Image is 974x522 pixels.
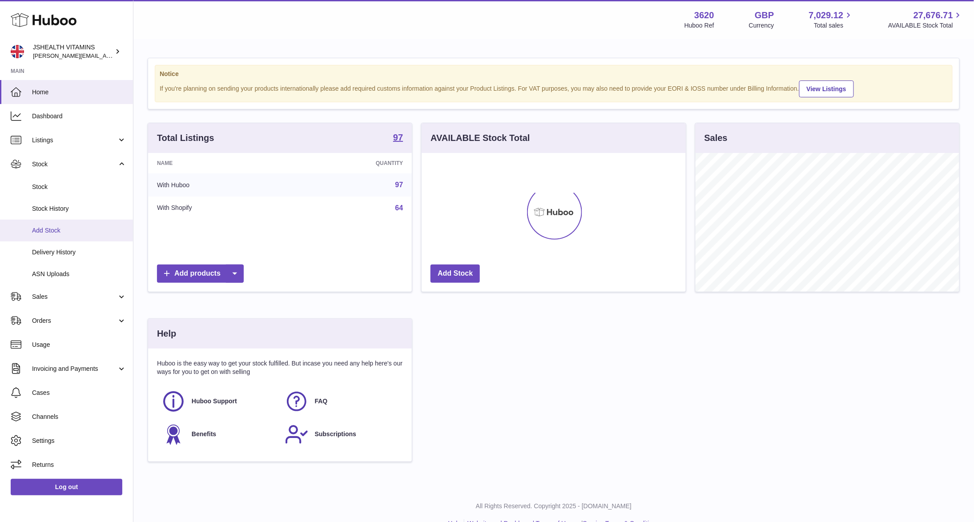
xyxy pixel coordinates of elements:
[33,43,113,60] div: JSHEALTH VITAMINS
[684,21,714,30] div: Huboo Ref
[694,9,714,21] strong: 3620
[157,359,403,376] p: Huboo is the easy way to get your stock fulfilled. But incase you need any help here's our ways f...
[32,248,126,257] span: Delivery History
[32,270,126,278] span: ASN Uploads
[11,479,122,495] a: Log out
[32,88,126,96] span: Home
[161,422,276,446] a: Benefits
[914,9,953,21] span: 27,676.71
[393,133,403,144] a: 97
[157,132,214,144] h3: Total Listings
[814,21,853,30] span: Total sales
[431,265,480,283] a: Add Stock
[431,132,530,144] h3: AVAILABLE Stock Total
[393,133,403,142] strong: 97
[32,112,126,120] span: Dashboard
[32,389,126,397] span: Cases
[141,502,967,510] p: All Rights Reserved. Copyright 2025 - [DOMAIN_NAME]
[32,437,126,445] span: Settings
[32,341,126,349] span: Usage
[11,45,24,58] img: francesca@jshealthvitamins.com
[315,430,356,438] span: Subscriptions
[290,153,412,173] th: Quantity
[192,430,216,438] span: Benefits
[148,153,290,173] th: Name
[32,317,117,325] span: Orders
[704,132,728,144] h3: Sales
[148,197,290,220] td: With Shopify
[315,397,328,406] span: FAQ
[888,9,963,30] a: 27,676.71 AVAILABLE Stock Total
[395,181,403,189] a: 97
[157,328,176,340] h3: Help
[32,205,126,213] span: Stock History
[809,9,854,30] a: 7,029.12 Total sales
[33,52,178,59] span: [PERSON_NAME][EMAIL_ADDRESS][DOMAIN_NAME]
[888,21,963,30] span: AVAILABLE Stock Total
[395,204,403,212] a: 64
[161,389,276,414] a: Huboo Support
[32,365,117,373] span: Invoicing and Payments
[32,461,126,469] span: Returns
[285,422,399,446] a: Subscriptions
[749,21,774,30] div: Currency
[799,80,854,97] a: View Listings
[32,226,126,235] span: Add Stock
[285,389,399,414] a: FAQ
[755,9,774,21] strong: GBP
[32,160,117,169] span: Stock
[32,413,126,421] span: Channels
[32,293,117,301] span: Sales
[157,265,244,283] a: Add products
[32,183,126,191] span: Stock
[160,79,948,97] div: If you're planning on sending your products internationally please add required customs informati...
[160,70,948,78] strong: Notice
[809,9,844,21] span: 7,029.12
[192,397,237,406] span: Huboo Support
[148,173,290,197] td: With Huboo
[32,136,117,145] span: Listings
